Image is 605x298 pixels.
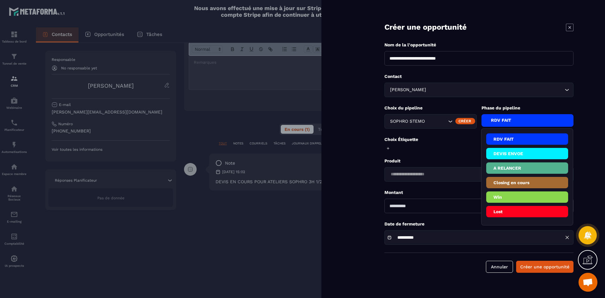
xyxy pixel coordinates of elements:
[455,118,475,124] div: Créer
[384,22,467,32] p: Créer une opportunité
[481,105,574,111] p: Phase du pipeline
[384,167,573,182] div: Search for option
[516,261,573,273] button: Créer une opportunité
[384,105,477,111] p: Choix du pipeline
[389,171,563,178] input: Search for option
[384,158,573,164] p: Produit
[384,221,573,227] p: Date de fermeture
[384,42,573,48] p: Nom de la l'opportunité
[384,137,573,143] p: Choix Étiquette
[384,73,573,79] p: Contact
[389,118,426,125] span: SOPHRO STEMO
[579,273,597,292] a: Ouvrir le chat
[426,118,447,125] input: Search for option
[427,86,563,93] input: Search for option
[389,86,427,93] span: [PERSON_NAME]
[384,83,573,97] div: Search for option
[384,190,573,196] p: Montant
[384,114,477,129] div: Search for option
[486,261,513,273] button: Annuler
